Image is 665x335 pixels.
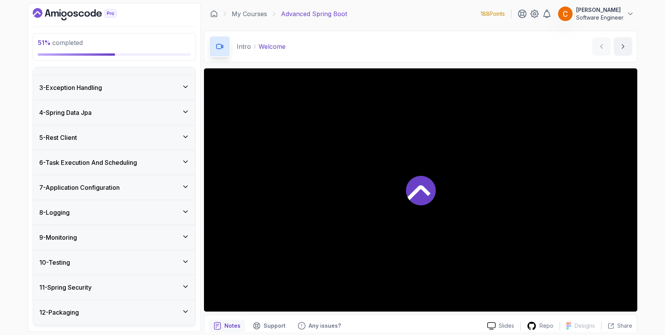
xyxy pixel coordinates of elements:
button: user profile image[PERSON_NAME]Software Engineer [558,6,634,22]
a: Slides [481,322,520,330]
p: Share [617,322,632,330]
h3: 3 - Exception Handling [39,83,102,92]
button: Feedback button [293,320,346,332]
img: user profile image [558,7,573,21]
h3: 6 - Task Execution And Scheduling [39,158,137,167]
h3: 9 - Monitoring [39,233,77,242]
h3: 12 - Packaging [39,308,79,317]
p: Repo [540,322,553,330]
button: next content [614,37,632,56]
h3: 11 - Spring Security [39,283,92,292]
p: Any issues? [309,322,341,330]
button: 8-Logging [33,200,195,225]
span: 51 % [38,39,51,46]
h3: 7 - Application Configuration [39,183,120,192]
button: 6-Task Execution And Scheduling [33,150,195,175]
p: Intro [237,42,251,51]
h3: 8 - Logging [39,208,70,217]
button: Support button [248,320,290,332]
button: 5-Rest Client [33,125,195,150]
button: notes button [209,320,245,332]
button: 3-Exception Handling [33,75,195,100]
p: Designs [575,322,595,330]
span: completed [38,39,83,46]
h3: 5 - Rest Client [39,133,77,142]
a: Dashboard [210,10,218,18]
a: Dashboard [33,8,134,20]
button: 12-Packaging [33,300,195,325]
p: 188 Points [481,10,505,18]
button: 7-Application Configuration [33,175,195,200]
p: Welcome [259,42,286,51]
p: Notes [224,322,241,330]
button: 10-Testing [33,250,195,275]
button: 4-Spring Data Jpa [33,100,195,125]
button: 11-Spring Security [33,275,195,300]
a: My Courses [232,9,267,18]
p: Slides [499,322,514,330]
button: previous content [592,37,611,56]
a: Repo [521,321,560,331]
p: Support [264,322,286,330]
h3: 10 - Testing [39,258,70,267]
p: Advanced Spring Boot [281,9,347,18]
button: Share [601,322,632,330]
p: Software Engineer [576,14,623,22]
h3: 4 - Spring Data Jpa [39,108,92,117]
p: [PERSON_NAME] [576,6,623,14]
button: 9-Monitoring [33,225,195,250]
